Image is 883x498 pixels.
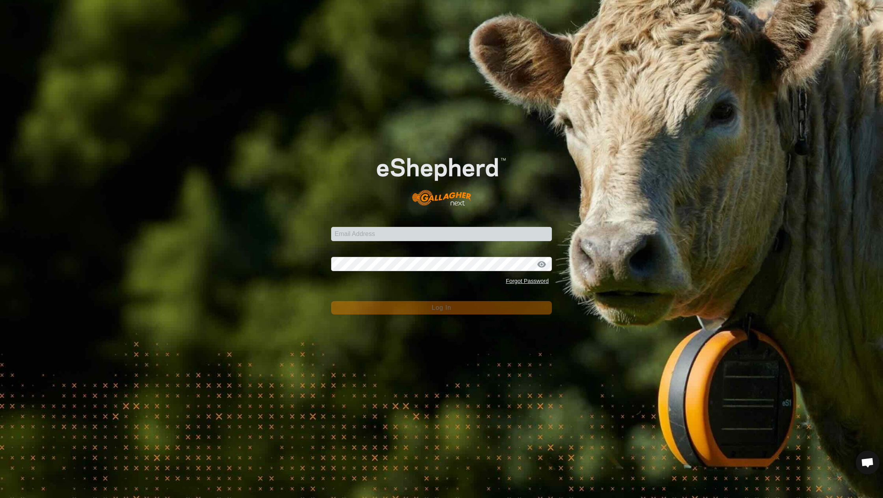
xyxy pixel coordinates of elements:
[506,278,549,284] a: Forgot Password
[353,139,530,215] img: E-shepherd Logo
[331,301,552,315] button: Log In
[331,227,552,241] input: Email Address
[432,304,451,311] span: Log In
[856,451,879,474] a: Open chat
